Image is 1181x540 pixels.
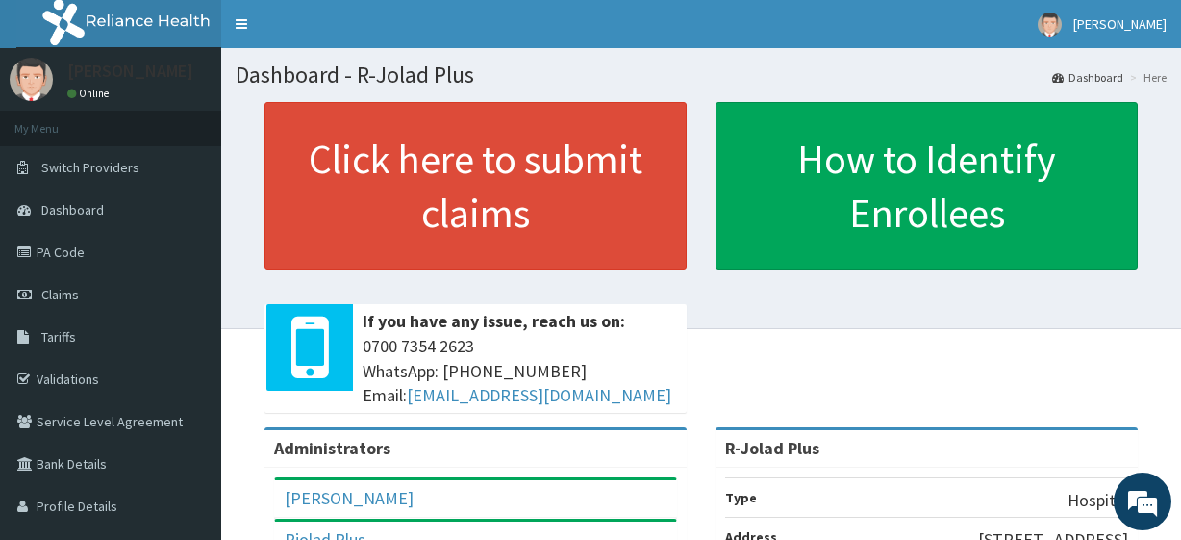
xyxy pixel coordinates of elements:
[274,437,390,459] b: Administrators
[41,286,79,303] span: Claims
[41,201,104,219] span: Dashboard
[10,58,53,101] img: User Image
[1073,15,1167,33] span: [PERSON_NAME]
[725,437,819,459] strong: R-Jolad Plus
[236,63,1167,88] h1: Dashboard - R-Jolad Plus
[407,384,671,406] a: [EMAIL_ADDRESS][DOMAIN_NAME]
[41,159,139,176] span: Switch Providers
[1125,69,1167,86] li: Here
[1052,69,1123,86] a: Dashboard
[725,489,757,506] b: Type
[264,102,687,270] a: Click here to submit claims
[41,328,76,346] span: Tariffs
[1038,13,1062,37] img: User Image
[716,102,1138,270] a: How to Identify Enrollees
[67,87,113,100] a: Online
[285,487,414,509] a: [PERSON_NAME]
[363,310,625,332] b: If you have any issue, reach us on:
[1068,488,1128,513] p: Hospital
[67,63,193,80] p: [PERSON_NAME]
[363,334,677,408] span: 0700 7354 2623 WhatsApp: [PHONE_NUMBER] Email:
